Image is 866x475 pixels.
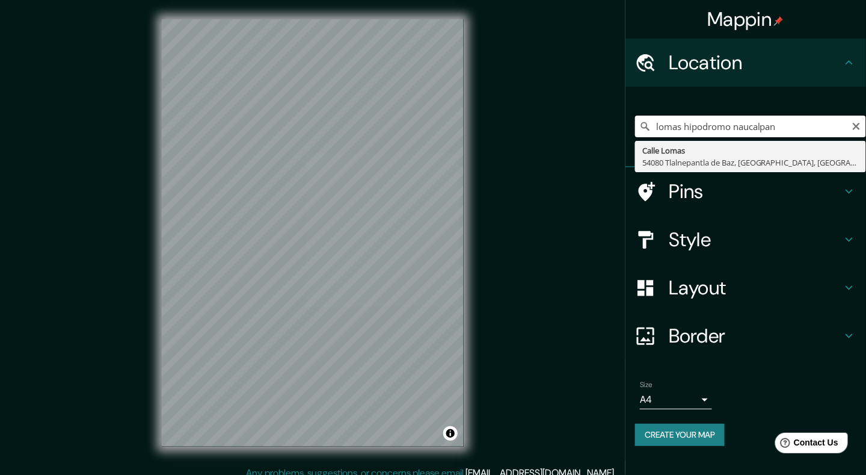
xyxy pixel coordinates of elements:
[669,276,842,300] h4: Layout
[669,51,842,75] h4: Location
[625,312,866,360] div: Border
[625,216,866,264] div: Style
[759,428,853,462] iframe: Help widget launcher
[852,120,861,131] button: Clear
[669,179,842,203] h4: Pins
[443,426,458,441] button: Toggle attribution
[635,424,725,446] button: Create your map
[162,19,464,447] canvas: Map
[625,264,866,312] div: Layout
[669,324,842,348] h4: Border
[642,144,859,157] div: Calle Lomas
[625,39,866,87] div: Location
[774,16,784,26] img: pin-icon.png
[708,7,784,31] h4: Mappin
[669,228,842,252] h4: Style
[640,390,712,409] div: A4
[640,380,653,390] label: Size
[635,116,866,137] input: Pick your city or area
[642,157,859,169] div: 54080 Tlalnepantla de Baz, [GEOGRAPHIC_DATA], [GEOGRAPHIC_DATA]
[625,167,866,216] div: Pins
